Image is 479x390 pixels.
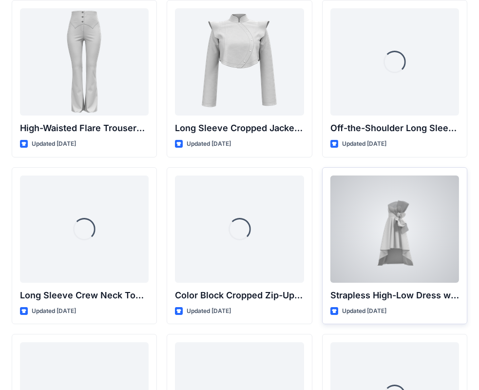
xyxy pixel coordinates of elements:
p: Updated [DATE] [32,306,76,316]
a: Strapless High-Low Dress with Side Bow Detail [330,175,459,283]
p: Updated [DATE] [342,306,386,316]
p: Updated [DATE] [187,139,231,149]
p: Updated [DATE] [32,139,76,149]
p: Updated [DATE] [187,306,231,316]
p: Long Sleeve Crew Neck Top with Asymmetrical Tie Detail [20,289,149,302]
p: Strapless High-Low Dress with Side Bow Detail [330,289,459,302]
p: Color Block Cropped Zip-Up Jacket with Sheer Sleeves [175,289,304,302]
a: High-Waisted Flare Trousers with Button Detail [20,8,149,116]
p: Long Sleeve Cropped Jacket with Mandarin Collar and Shoulder Detail [175,121,304,135]
p: Off-the-Shoulder Long Sleeve Top [330,121,459,135]
a: Long Sleeve Cropped Jacket with Mandarin Collar and Shoulder Detail [175,8,304,116]
p: Updated [DATE] [342,139,386,149]
p: High-Waisted Flare Trousers with Button Detail [20,121,149,135]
